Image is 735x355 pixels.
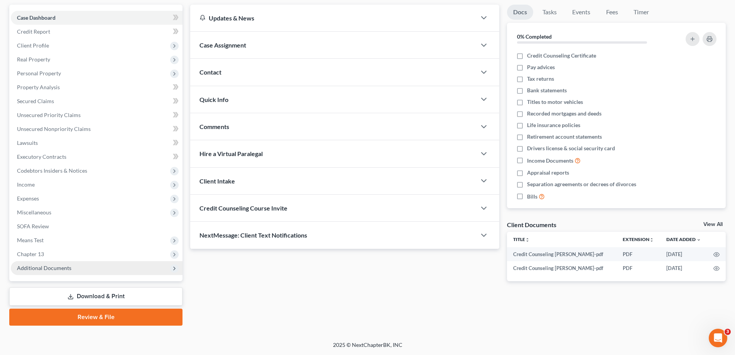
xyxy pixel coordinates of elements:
span: Bills [527,193,537,200]
span: Appraisal reports [527,169,569,177]
span: Client Intake [199,177,235,185]
a: Lawsuits [11,136,182,150]
a: Titleunfold_more [513,236,530,242]
span: Credit Counseling Course Invite [199,204,287,212]
span: Codebtors Insiders & Notices [17,167,87,174]
span: Chapter 13 [17,251,44,257]
span: Case Assignment [199,41,246,49]
span: Quick Info [199,96,228,103]
span: Separation agreements or decrees of divorces [527,180,636,188]
span: 3 [725,329,731,335]
span: Tax returns [527,75,554,83]
a: Secured Claims [11,94,182,108]
span: Contact [199,68,221,76]
span: Executory Contracts [17,153,66,160]
span: Lawsuits [17,139,38,146]
span: Bank statements [527,87,567,94]
span: Comments [199,123,229,130]
span: Hire a Virtual Paralegal [199,150,263,157]
span: Credit Counseling Certificate [527,52,596,59]
span: Additional Documents [17,265,71,271]
iframe: Intercom live chat [709,329,727,347]
span: Expenses [17,195,39,202]
span: Client Profile [17,42,49,49]
td: Credit Counseling [PERSON_NAME]-pdf [507,261,617,275]
a: Docs [507,5,533,20]
i: unfold_more [525,238,530,242]
a: SOFA Review [11,219,182,233]
a: Unsecured Nonpriority Claims [11,122,182,136]
a: Review & File [9,309,182,326]
span: Miscellaneous [17,209,51,216]
span: Recorded mortgages and deeds [527,110,602,117]
span: SOFA Review [17,223,49,229]
span: Income [17,181,35,188]
span: Case Dashboard [17,14,56,21]
td: [DATE] [660,247,707,261]
span: Unsecured Nonpriority Claims [17,126,91,132]
a: Date Added expand_more [666,236,701,242]
td: Credit Counseling [PERSON_NAME]-pdf [507,247,617,261]
span: Real Property [17,56,50,63]
span: Credit Report [17,28,50,35]
span: Personal Property [17,70,61,76]
span: Retirement account statements [527,133,602,141]
a: Unsecured Priority Claims [11,108,182,122]
div: Client Documents [507,221,556,229]
span: Pay advices [527,63,555,71]
a: View All [703,222,723,227]
span: Drivers license & social security card [527,144,615,152]
span: Property Analysis [17,84,60,90]
a: Executory Contracts [11,150,182,164]
span: Unsecured Priority Claims [17,112,81,118]
div: Updates & News [199,14,467,22]
i: unfold_more [649,238,654,242]
span: NextMessage: Client Text Notifications [199,231,307,239]
span: Means Test [17,237,44,243]
a: Timer [627,5,655,20]
span: Secured Claims [17,98,54,104]
a: Case Dashboard [11,11,182,25]
a: Events [566,5,596,20]
td: [DATE] [660,261,707,275]
span: Income Documents [527,157,573,165]
a: Fees [600,5,624,20]
a: Download & Print [9,287,182,306]
a: Tasks [536,5,563,20]
td: PDF [617,247,660,261]
td: PDF [617,261,660,275]
a: Credit Report [11,25,182,39]
a: Property Analysis [11,80,182,94]
span: Life insurance policies [527,121,580,129]
span: Titles to motor vehicles [527,98,583,106]
div: 2025 © NextChapterBK, INC [148,341,588,355]
strong: 0% Completed [517,33,552,40]
i: expand_more [696,238,701,242]
a: Extensionunfold_more [623,236,654,242]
